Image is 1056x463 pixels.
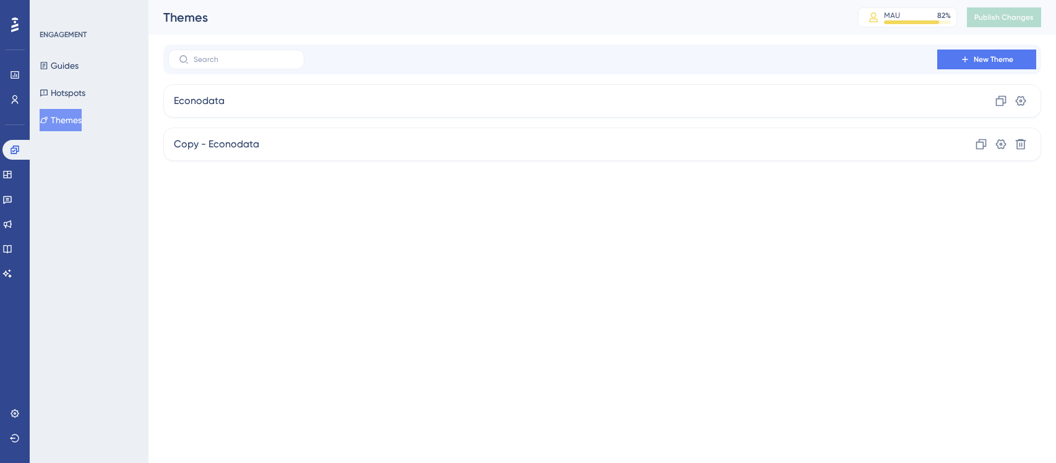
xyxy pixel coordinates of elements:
[40,30,87,40] div: ENGAGEMENT
[40,109,82,131] button: Themes
[974,54,1013,64] span: New Theme
[40,54,79,77] button: Guides
[974,12,1034,22] span: Publish Changes
[967,7,1041,27] button: Publish Changes
[937,50,1036,69] button: New Theme
[937,11,951,20] div: 82 %
[174,93,225,108] span: Econodata
[163,9,827,26] div: Themes
[40,82,85,104] button: Hotspots
[174,137,259,152] span: Copy - Econodata
[194,55,294,64] input: Search
[884,11,900,20] div: MAU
